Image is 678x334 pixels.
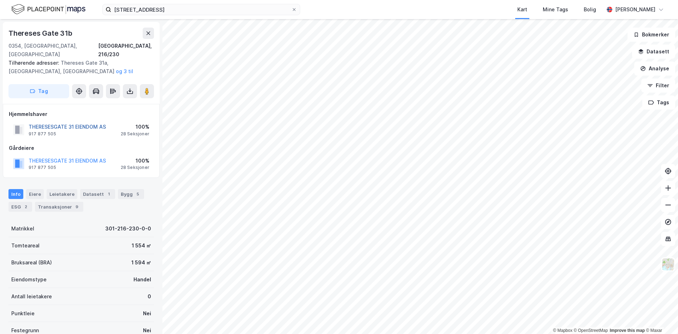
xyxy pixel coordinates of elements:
[8,28,74,39] div: Thereses Gate 31b
[121,131,149,137] div: 28 Seksjoner
[118,189,144,199] div: Bygg
[134,191,141,198] div: 5
[11,241,40,250] div: Tomteareal
[26,189,44,199] div: Eiere
[29,165,56,170] div: 917 877 505
[634,61,675,76] button: Analyse
[615,5,655,14] div: [PERSON_NAME]
[29,131,56,137] div: 917 877 505
[11,258,52,267] div: Bruksareal (BRA)
[9,144,154,152] div: Gårdeiere
[517,5,527,14] div: Kart
[8,202,32,212] div: ESG
[584,5,596,14] div: Bolig
[148,292,151,301] div: 0
[632,45,675,59] button: Datasett
[80,189,115,199] div: Datasett
[11,275,47,284] div: Eiendomstype
[628,28,675,42] button: Bokmerker
[661,258,675,271] img: Z
[642,95,675,110] button: Tags
[133,275,151,284] div: Handel
[641,78,675,93] button: Filter
[9,110,154,118] div: Hjemmelshaver
[47,189,77,199] div: Leietakere
[553,328,572,333] a: Mapbox
[132,241,151,250] div: 1 554 ㎡
[121,157,149,165] div: 100%
[22,203,29,210] div: 2
[574,328,608,333] a: OpenStreetMap
[8,189,23,199] div: Info
[543,5,568,14] div: Mine Tags
[121,123,149,131] div: 100%
[111,4,291,15] input: Søk på adresse, matrikkel, gårdeiere, leietakere eller personer
[11,309,35,318] div: Punktleie
[131,258,151,267] div: 1 594 ㎡
[8,42,98,59] div: 0354, [GEOGRAPHIC_DATA], [GEOGRAPHIC_DATA]
[73,203,81,210] div: 9
[643,300,678,334] iframe: Chat Widget
[11,3,85,16] img: logo.f888ab2527a4732fd821a326f86c7f29.svg
[121,165,149,170] div: 28 Seksjoner
[8,84,69,98] button: Tag
[143,309,151,318] div: Nei
[35,202,83,212] div: Transaksjoner
[11,292,52,301] div: Antall leietakere
[98,42,154,59] div: [GEOGRAPHIC_DATA], 216/230
[610,328,645,333] a: Improve this map
[11,224,34,233] div: Matrikkel
[8,60,61,66] span: Tilhørende adresser:
[8,59,148,76] div: Thereses Gate 31a, [GEOGRAPHIC_DATA], [GEOGRAPHIC_DATA]
[105,224,151,233] div: 301-216-230-0-0
[105,191,112,198] div: 1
